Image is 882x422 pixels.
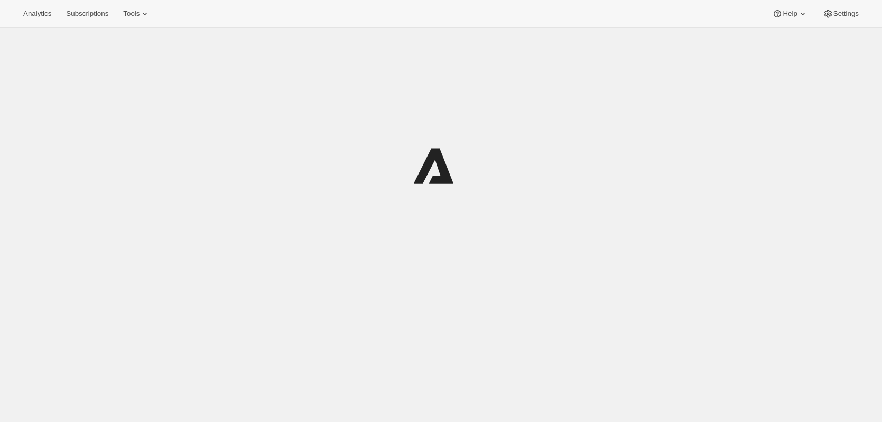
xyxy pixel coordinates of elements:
[17,6,58,21] button: Analytics
[783,10,797,18] span: Help
[123,10,140,18] span: Tools
[117,6,156,21] button: Tools
[23,10,51,18] span: Analytics
[816,6,865,21] button: Settings
[60,6,115,21] button: Subscriptions
[833,10,859,18] span: Settings
[766,6,814,21] button: Help
[66,10,108,18] span: Subscriptions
